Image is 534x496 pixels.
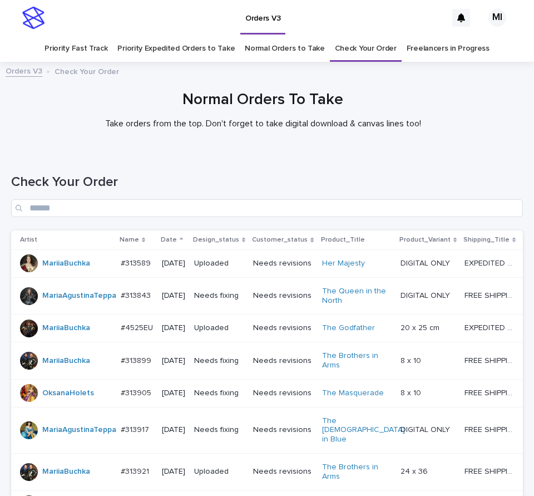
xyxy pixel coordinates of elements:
p: #313905 [121,386,154,398]
p: Needs fixing [194,356,244,366]
p: [DATE] [162,389,185,398]
p: Needs revisions [253,291,313,301]
tr: MariaAgustinaTeppa #313843#313843 [DATE]Needs fixingNeeds revisionsThe Queen in the North DIGITAL... [11,277,533,315]
a: MariiaBuchka [42,467,90,477]
a: MariiaBuchka [42,259,90,268]
p: [DATE] [162,291,185,301]
p: 8 x 10 [400,354,423,366]
p: DIGITAL ONLY [400,423,452,435]
a: The Brothers in Arms [322,351,392,370]
p: #313917 [121,423,151,435]
h1: Normal Orders To Take [11,91,515,110]
p: Needs revisions [253,323,313,333]
a: The Masquerade [322,389,384,398]
p: 20 x 25 cm [400,321,442,333]
p: Name [120,234,139,246]
p: Product_Title [321,234,365,246]
p: #313589 [121,257,153,268]
p: Needs fixing [194,291,244,301]
p: Artist [20,234,37,246]
input: Search [11,199,523,217]
a: Priority Expedited Orders to Take [117,36,235,62]
a: The [DEMOGRAPHIC_DATA] in Blue [322,416,405,444]
p: Date [161,234,177,246]
p: [DATE] [162,356,185,366]
p: Needs revisions [253,425,313,435]
a: Priority Fast Track [44,36,107,62]
p: Needs fixing [194,389,244,398]
p: Needs revisions [253,259,313,268]
tr: MariiaBuchka #313589#313589 [DATE]UploadedNeeds revisionsHer Majesty DIGITAL ONLYDIGITAL ONLY EXP... [11,249,533,277]
p: Needs fixing [194,425,244,435]
p: FREE SHIPPING - preview in 1-2 business days, after your approval delivery will take 5-10 b.d. [464,465,518,477]
p: Needs revisions [253,356,313,366]
tr: MariiaBuchka #4525EU#4525EU [DATE]UploadedNeeds revisionsThe Godfather 20 x 25 cm20 x 25 cm EXPED... [11,315,533,342]
p: [DATE] [162,425,185,435]
a: Her Majesty [322,259,365,268]
p: #4525EU [121,321,155,333]
a: Check Your Order [335,36,397,62]
a: MariiaBuchka [42,323,90,333]
p: FREE SHIPPING - preview in 1-2 business days, after your approval delivery will take 5-10 b.d. [464,354,518,366]
p: FREE SHIPPING - preview in 1-2 business days, after your approval delivery will take 5-10 b.d. [464,423,518,435]
p: EXPEDITED SHIPPING - preview in 1-2 business day; delivery up to 5 days after your approval [464,321,518,333]
a: MariiaBuchka [42,356,90,366]
p: 24 x 36 [400,465,430,477]
p: #313843 [121,289,153,301]
p: FREE SHIPPING - preview in 1-2 business days, after your approval delivery will take 5-10 b.d. [464,289,518,301]
a: The Brothers in Arms [322,463,392,482]
a: Freelancers in Progress [407,36,489,62]
tr: MariiaBuchka #313899#313899 [DATE]Needs fixingNeeds revisionsThe Brothers in Arms 8 x 108 x 10 FR... [11,342,533,380]
p: #313899 [121,354,154,366]
p: Take orders from the top. Don't forget to take digital download & canvas lines too! [41,119,486,129]
p: #313921 [121,465,151,477]
p: Needs revisions [253,467,313,477]
div: MI [488,9,506,27]
p: [DATE] [162,467,185,477]
a: Normal Orders to Take [245,36,325,62]
tr: MariiaBuchka #313921#313921 [DATE]UploadedNeeds revisionsThe Brothers in Arms 24 x 3624 x 36 FREE... [11,453,533,490]
p: Product_Variant [399,234,451,246]
p: Uploaded [194,323,244,333]
h1: Check Your Order [11,174,523,190]
a: MariaAgustinaTeppa [42,425,116,435]
p: Shipping_Title [463,234,510,246]
p: Customer_status [252,234,308,246]
a: The Queen in the North [322,287,392,306]
p: [DATE] [162,259,185,268]
tr: MariaAgustinaTeppa #313917#313917 [DATE]Needs fixingNeeds revisionsThe [DEMOGRAPHIC_DATA] in Blue... [11,407,533,453]
p: 8 x 10 [400,386,423,398]
a: Orders V3 [6,64,42,77]
p: FREE SHIPPING - preview in 1-2 business days, after your approval delivery will take 5-10 b.d. [464,386,518,398]
p: Check Your Order [55,65,119,77]
p: Uploaded [194,467,244,477]
p: Needs revisions [253,389,313,398]
p: EXPEDITED SHIPPING - preview in 1 business day; delivery up to 5 business days after your approval. [464,257,518,268]
a: MariaAgustinaTeppa [42,291,116,301]
p: [DATE] [162,323,185,333]
img: stacker-logo-s-only.png [22,7,44,29]
p: Design_status [193,234,239,246]
p: DIGITAL ONLY [400,257,452,268]
p: Uploaded [194,259,244,268]
tr: OksanaHolets #313905#313905 [DATE]Needs fixingNeeds revisionsThe Masquerade 8 x 108 x 10 FREE SHI... [11,379,533,407]
p: DIGITAL ONLY [400,289,452,301]
a: The Godfather [322,323,375,333]
a: OksanaHolets [42,389,94,398]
